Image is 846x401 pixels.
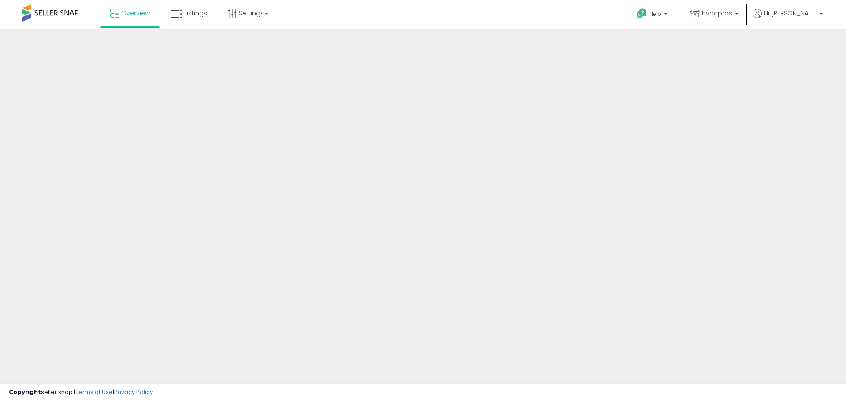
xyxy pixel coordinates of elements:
[649,10,661,18] span: Help
[9,388,41,396] strong: Copyright
[764,9,817,18] span: Hi [PERSON_NAME]
[636,8,647,19] i: Get Help
[702,9,732,18] span: hvacpros
[75,388,113,396] a: Terms of Use
[184,9,207,18] span: Listings
[630,1,676,29] a: Help
[9,388,153,397] div: seller snap | |
[121,9,150,18] span: Overview
[114,388,153,396] a: Privacy Policy
[753,9,823,29] a: Hi [PERSON_NAME]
